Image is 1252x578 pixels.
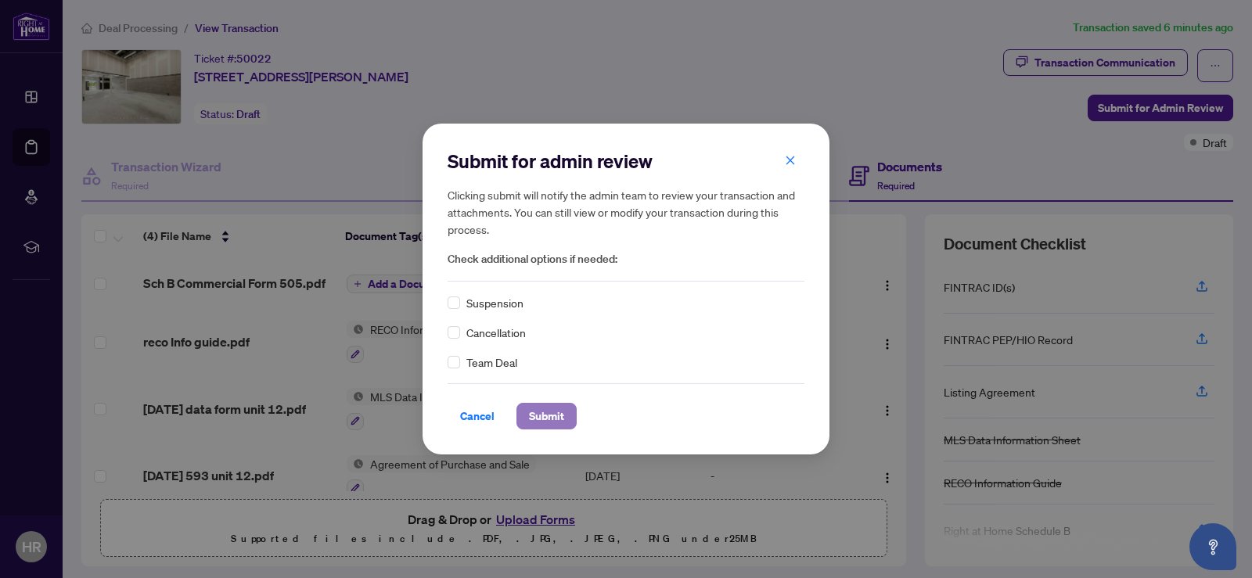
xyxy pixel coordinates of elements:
[460,404,495,429] span: Cancel
[466,294,523,311] span: Suspension
[466,354,517,371] span: Team Deal
[448,250,804,268] span: Check additional options if needed:
[1189,523,1236,570] button: Open asap
[448,186,804,238] h5: Clicking submit will notify the admin team to review your transaction and attachments. You can st...
[466,324,526,341] span: Cancellation
[516,403,577,429] button: Submit
[785,155,796,166] span: close
[448,149,804,174] h2: Submit for admin review
[529,404,564,429] span: Submit
[448,403,507,429] button: Cancel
